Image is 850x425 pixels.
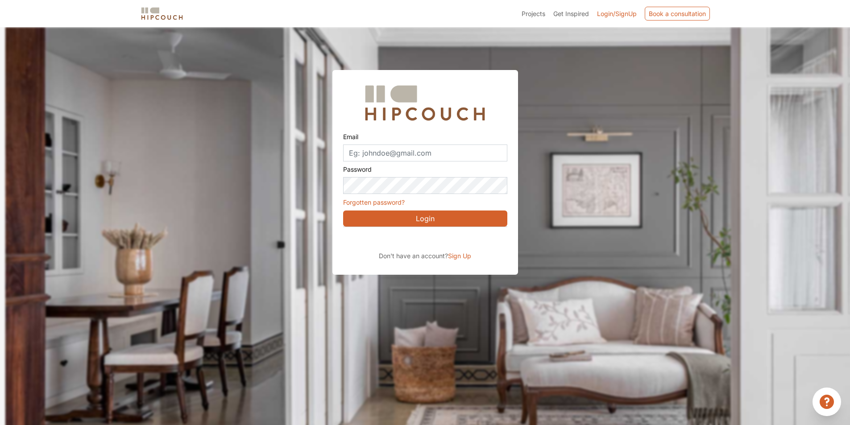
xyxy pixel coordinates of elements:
[140,6,184,21] img: logo-horizontal.svg
[343,210,507,227] button: Login
[645,7,710,21] div: Book a consultation
[339,230,511,249] iframe: Sign in with Google Button
[553,10,589,17] span: Get Inspired
[343,144,507,161] input: Eg: johndoe@gmail.com
[597,10,637,17] span: Login/SignUp
[379,252,448,260] span: Don't have an account?
[343,161,372,177] label: Password
[448,252,471,260] span: Sign Up
[343,129,358,144] label: Email
[343,198,405,206] a: Forgotten password?
[522,10,545,17] span: Projects
[140,4,184,24] span: logo-horizontal.svg
[361,81,489,125] img: Hipcouch Logo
